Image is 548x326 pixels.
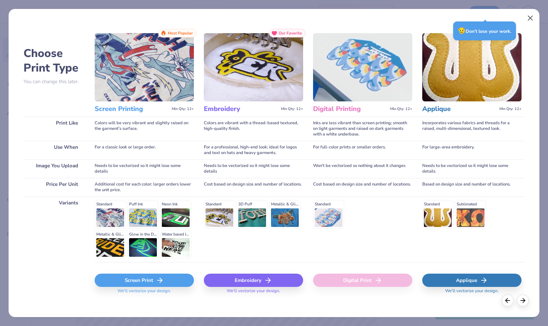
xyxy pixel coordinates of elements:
[23,196,85,262] div: Variants
[313,117,412,141] div: Inks are less vibrant than screen printing; smooth on light garments and raised on dark garments ...
[524,12,537,25] button: Close
[204,141,303,159] div: For a professional, high-end look; ideal for logos and text on hats and heavy garments.
[279,31,302,35] span: Our Favorite
[95,33,194,101] img: Screen Printing
[115,288,173,298] span: We'll vectorize your design.
[458,27,466,35] span: 😥
[313,178,412,196] div: Cost based on design size and number of locations.
[422,141,522,159] div: For large-area embroidery.
[23,46,85,75] h2: Choose Print Type
[204,274,303,287] div: Embroidery
[204,105,278,113] h3: Embroidery
[204,159,303,178] div: Needs to be vectorized so it might lose some details
[168,31,193,35] span: Most Popular
[422,159,522,178] div: Needs to be vectorized so it might lose some details
[422,33,522,101] img: Applique
[453,22,516,40] div: Don’t lose your work.
[313,159,412,178] div: Won't be vectorized so nothing about it changes
[95,178,194,196] div: Additional cost for each color; larger orders lower the unit price.
[95,105,169,113] h3: Screen Printing
[281,107,303,111] span: Min Qty: 12+
[95,141,194,159] div: For a classic look or large order.
[23,117,85,141] div: Print Like
[23,141,85,159] div: Use When
[313,33,412,101] img: Digital Printing
[23,159,85,178] div: Image You Upload
[390,107,412,111] span: Min Qty: 12+
[224,288,283,298] span: We'll vectorize your design.
[204,33,303,101] img: Embroidery
[422,178,522,196] div: Based on design size and number of locations.
[95,274,194,287] div: Screen Print
[442,288,501,298] span: We'll vectorize your design.
[23,178,85,196] div: Price Per Unit
[95,117,194,141] div: Colors will be very vibrant and slightly raised on the garment's surface.
[95,159,194,178] div: Needs to be vectorized so it might lose some details
[172,107,194,111] span: Min Qty: 12+
[422,117,522,141] div: Incorporates various fabrics and threads for a raised, multi-dimensional, textured look.
[313,274,412,287] div: Digital Print
[499,107,522,111] span: Min Qty: 12+
[313,105,388,113] h3: Digital Printing
[204,117,303,141] div: Colors are vibrant with a thread-based textured, high-quality finish.
[23,79,85,84] p: You can change this later.
[422,105,497,113] h3: Applique
[422,274,522,287] div: Applique
[204,178,303,196] div: Cost based on design size and number of locations.
[313,141,412,159] div: For full-color prints or smaller orders.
